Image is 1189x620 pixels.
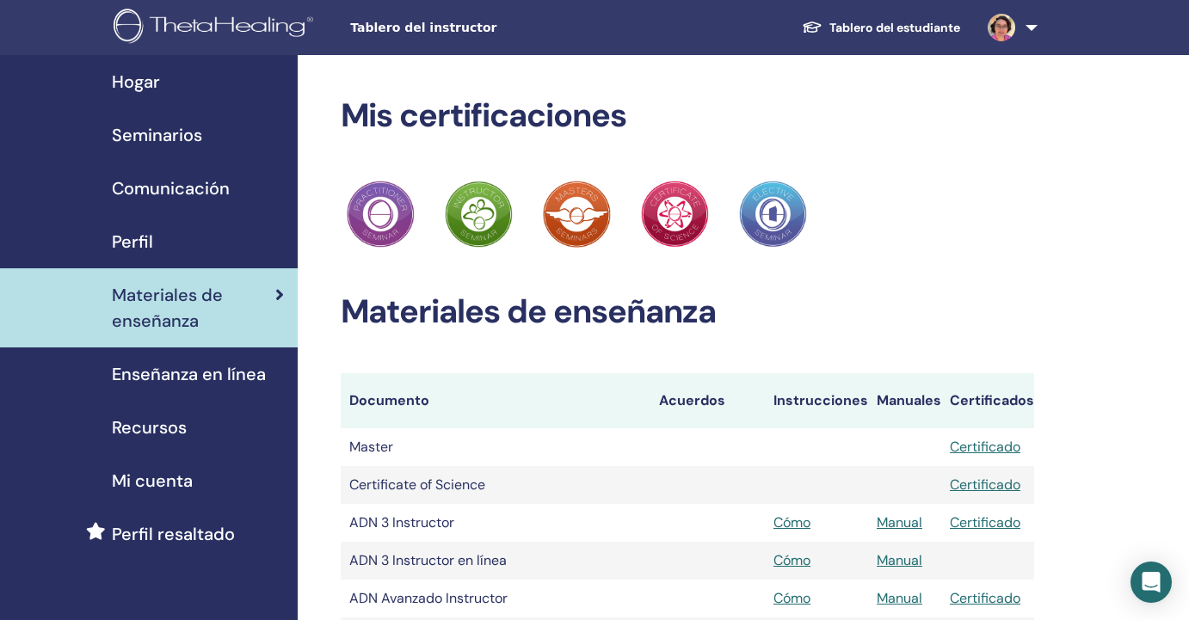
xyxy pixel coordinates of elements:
div: Open Intercom Messenger [1130,562,1172,603]
span: Perfil resaltado [112,521,235,547]
a: Manual [877,589,922,607]
span: Perfil [112,229,153,255]
img: Practitioner [543,181,610,248]
img: logo.png [114,9,319,47]
span: Hogar [112,69,160,95]
a: Certificado [950,513,1020,531]
span: Materiales de enseñanza [112,282,275,334]
a: Cómo [773,551,810,569]
img: Practitioner [641,181,708,248]
img: default.jpg [988,14,1015,41]
a: Cómo [773,513,810,531]
img: graduation-cap-white.svg [802,20,822,34]
img: Practitioner [445,181,512,248]
td: Master [341,428,650,466]
a: Tablero del estudiante [788,12,974,44]
a: Certificado [950,438,1020,456]
td: ADN 3 Instructor [341,504,650,542]
a: Certificado [950,476,1020,494]
a: Manual [877,513,922,531]
h2: Mis certificaciones [341,96,1035,136]
a: Cómo [773,589,810,607]
td: Certificate of Science [341,466,650,504]
th: Documento [341,373,650,428]
a: Manual [877,551,922,569]
th: Manuales [868,373,941,428]
th: Acuerdos [650,373,766,428]
img: Practitioner [739,181,806,248]
td: ADN 3 Instructor en línea [341,542,650,580]
td: ADN Avanzado Instructor [341,580,650,617]
span: Comunicación [112,175,230,201]
img: Practitioner [347,181,414,248]
a: Certificado [950,589,1020,607]
th: Instrucciones [765,373,868,428]
h2: Materiales de enseñanza [341,292,1035,332]
span: Enseñanza en línea [112,361,266,387]
span: Mi cuenta [112,468,193,494]
span: Seminarios [112,122,202,148]
span: Recursos [112,414,187,440]
span: Tablero del instructor [350,19,608,37]
th: Certificados [941,373,1034,428]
